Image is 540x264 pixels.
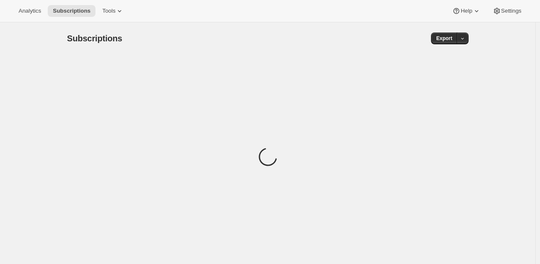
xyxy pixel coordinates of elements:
[102,8,115,14] span: Tools
[461,8,472,14] span: Help
[501,8,521,14] span: Settings
[97,5,129,17] button: Tools
[19,8,41,14] span: Analytics
[488,5,526,17] button: Settings
[431,32,457,44] button: Export
[436,35,452,42] span: Export
[447,5,485,17] button: Help
[48,5,95,17] button: Subscriptions
[67,34,123,43] span: Subscriptions
[53,8,90,14] span: Subscriptions
[14,5,46,17] button: Analytics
